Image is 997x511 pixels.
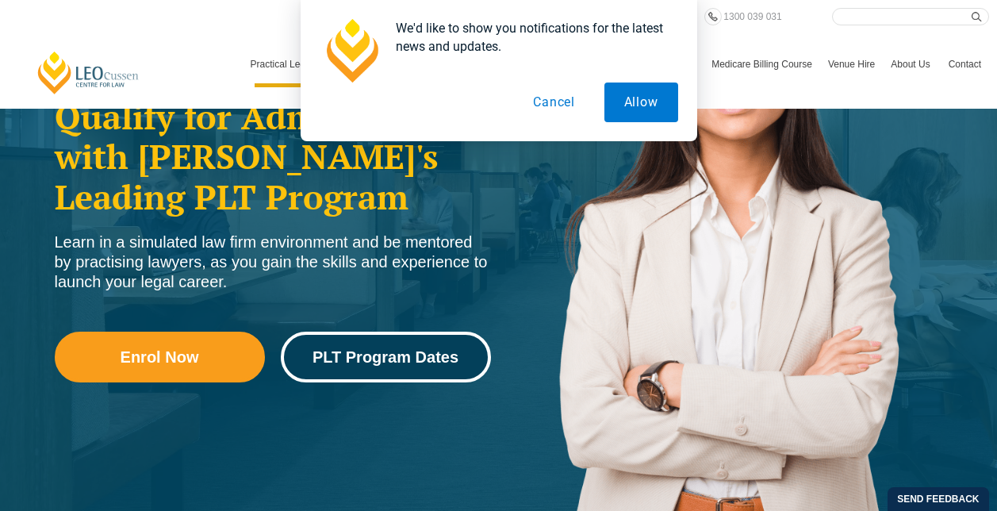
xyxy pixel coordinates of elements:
[55,332,265,382] a: Enrol Now
[320,19,383,83] img: notification icon
[121,349,199,365] span: Enrol Now
[55,97,491,217] h2: Qualify for Admission with [PERSON_NAME]'s Leading PLT Program
[513,83,595,122] button: Cancel
[313,349,458,365] span: PLT Program Dates
[383,19,678,56] div: We'd like to show you notifications for the latest news and updates.
[604,83,678,122] button: Allow
[281,332,491,382] a: PLT Program Dates
[55,232,491,292] div: Learn in a simulated law firm environment and be mentored by practising lawyers, as you gain the ...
